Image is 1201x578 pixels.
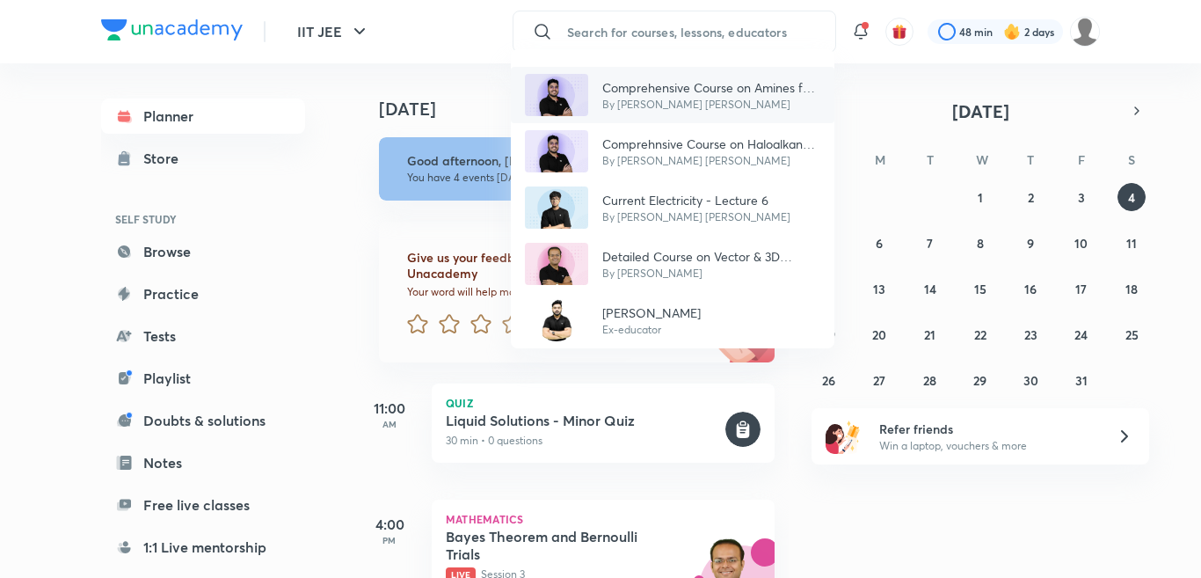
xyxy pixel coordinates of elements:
[602,209,790,225] p: By [PERSON_NAME] [PERSON_NAME]
[602,97,820,113] p: By [PERSON_NAME] [PERSON_NAME]
[602,304,701,322] p: [PERSON_NAME]
[602,135,820,153] p: Comprehnsive Course on Haloalkanes and Haloarenes for Droppers 2025
[511,292,834,348] a: Avatar[PERSON_NAME]Ex-educator
[511,67,834,123] a: AvatarComprehensive Course on Amines for JEE 2025By [PERSON_NAME] [PERSON_NAME]
[535,299,578,341] img: Avatar
[602,247,820,266] p: Detailed Course on Vector & 3D Geometry
[602,78,820,97] p: Comprehensive Course on Amines for JEE 2025
[525,187,588,229] img: Avatar
[602,266,820,282] p: By [PERSON_NAME]
[525,243,588,285] img: Avatar
[602,191,790,209] p: Current Electricity - Lecture 6
[511,123,834,179] a: AvatarComprehnsive Course on Haloalkanes and Haloarenes for Droppers 2025By [PERSON_NAME] [PERSON...
[602,153,820,169] p: By [PERSON_NAME] [PERSON_NAME]
[511,236,834,292] a: AvatarDetailed Course on Vector & 3D GeometryBy [PERSON_NAME]
[525,130,588,172] img: Avatar
[525,74,588,116] img: Avatar
[602,322,701,338] p: Ex-educator
[511,179,834,236] a: AvatarCurrent Electricity - Lecture 6By [PERSON_NAME] [PERSON_NAME]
